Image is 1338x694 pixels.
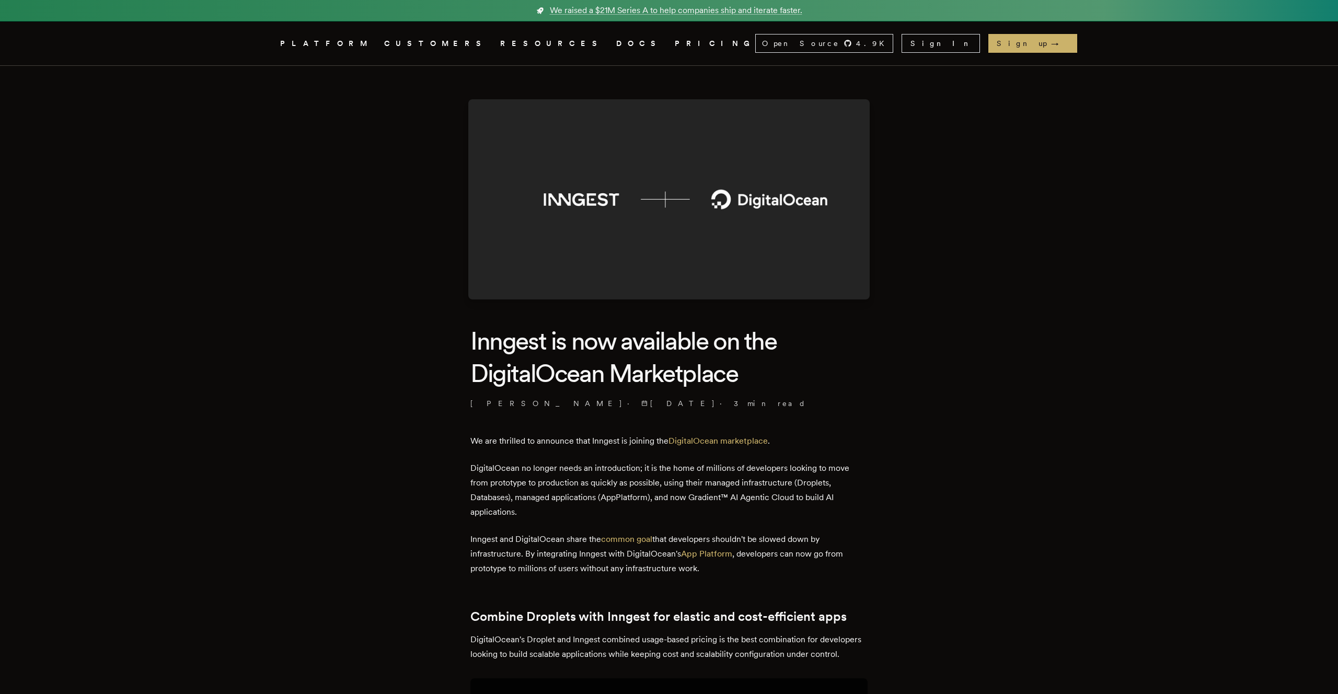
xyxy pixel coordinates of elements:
p: We are thrilled to announce that Inngest is joining the . [470,434,868,448]
span: → [1051,38,1069,49]
button: RESOURCES [500,37,604,50]
a: PRICING [675,37,755,50]
span: [DATE] [641,398,716,409]
nav: Global [251,21,1087,65]
button: PLATFORM [280,37,372,50]
a: CUSTOMERS [384,37,488,50]
a: DigitalOcean marketplace [668,436,768,446]
img: Featured image for Inngest is now available on the DigitalOcean Marketplace blog post [468,99,870,299]
a: Sign In [902,34,980,53]
h1: Inngest is now available on the DigitalOcean Marketplace [470,325,868,390]
a: Sign up [988,34,1077,53]
a: DOCS [616,37,662,50]
a: common goal [601,534,652,544]
a: [PERSON_NAME] [470,398,623,409]
span: We raised a $21M Series A to help companies ship and iterate faster. [550,4,802,17]
p: DigitalOcean's Droplet and Inngest combined usage-based pricing is the best combination for devel... [470,632,868,662]
p: DigitalOcean no longer needs an introduction; it is the home of millions of developers looking to... [470,461,868,519]
h2: Combine Droplets with Inngest for elastic and cost-efficient apps [470,609,868,624]
p: · · [470,398,868,409]
span: Open Source [762,38,839,49]
span: 4.9 K [856,38,891,49]
a: App Platform [681,549,732,559]
p: Inngest and DigitalOcean share the that developers shouldn't be slowed down by infrastructure. By... [470,532,868,576]
span: 3 min read [734,398,806,409]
